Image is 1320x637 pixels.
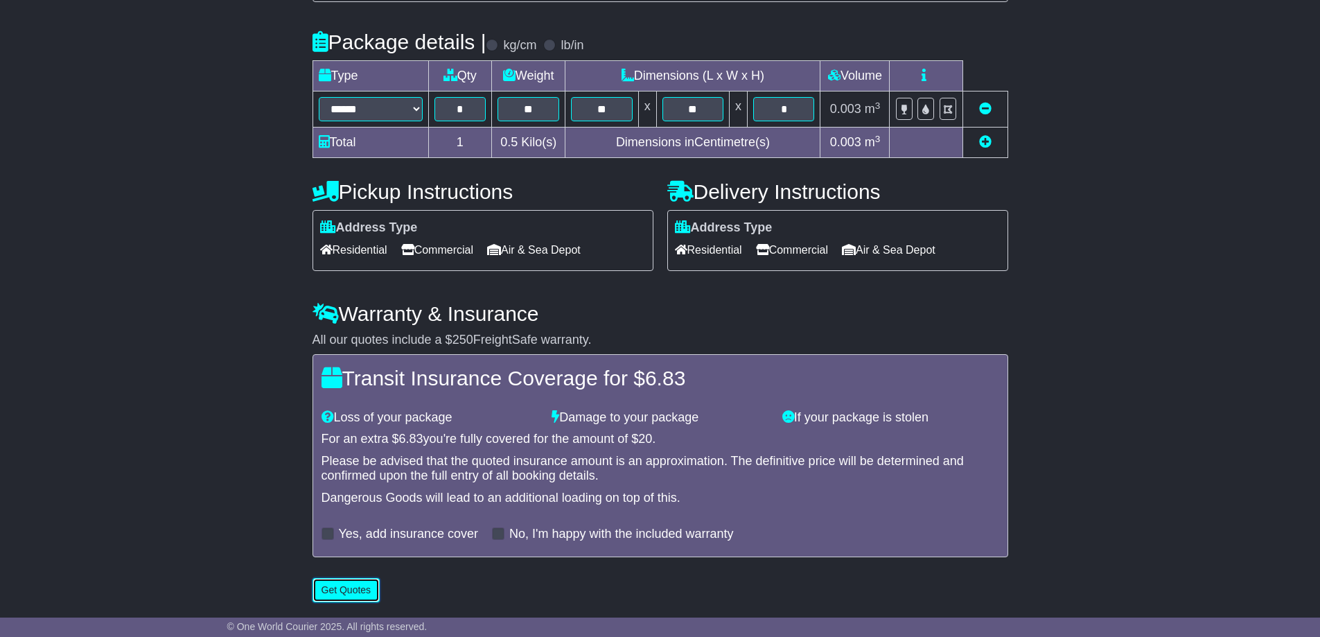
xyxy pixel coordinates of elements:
a: Remove this item [979,102,992,116]
td: Dimensions in Centimetre(s) [565,128,820,158]
span: 6.83 [645,367,685,390]
a: Add new item [979,135,992,149]
label: Yes, add insurance cover [339,527,478,542]
span: Air & Sea Depot [487,239,581,261]
div: Dangerous Goods will lead to an additional loading on top of this. [322,491,999,506]
div: All our quotes include a $ FreightSafe warranty. [313,333,1008,348]
div: Damage to your package [545,410,775,426]
span: 20 [638,432,652,446]
td: 1 [428,128,492,158]
sup: 3 [875,134,881,144]
td: Dimensions (L x W x H) [565,61,820,91]
h4: Package details | [313,30,486,53]
div: For an extra $ you're fully covered for the amount of $ . [322,432,999,447]
span: Air & Sea Depot [842,239,935,261]
td: Qty [428,61,492,91]
span: © One World Courier 2025. All rights reserved. [227,621,428,632]
div: If your package is stolen [775,410,1006,426]
h4: Pickup Instructions [313,180,653,203]
span: 0.003 [830,135,861,149]
h4: Delivery Instructions [667,180,1008,203]
label: kg/cm [503,38,536,53]
label: Address Type [320,220,418,236]
span: 0.5 [500,135,518,149]
span: 6.83 [399,432,423,446]
span: 250 [452,333,473,347]
td: x [730,91,748,128]
td: Kilo(s) [492,128,565,158]
h4: Transit Insurance Coverage for $ [322,367,999,390]
span: Commercial [401,239,473,261]
span: Residential [320,239,387,261]
td: x [638,91,656,128]
sup: 3 [875,101,881,111]
span: Residential [675,239,742,261]
td: Total [313,128,428,158]
button: Get Quotes [313,578,380,602]
div: Please be advised that the quoted insurance amount is an approximation. The definitive price will... [322,454,999,484]
span: 0.003 [830,102,861,116]
span: Commercial [756,239,828,261]
td: Volume [820,61,890,91]
span: m [865,135,881,149]
h4: Warranty & Insurance [313,302,1008,325]
label: No, I'm happy with the included warranty [509,527,734,542]
td: Weight [492,61,565,91]
label: lb/in [561,38,583,53]
div: Loss of your package [315,410,545,426]
td: Type [313,61,428,91]
label: Address Type [675,220,773,236]
span: m [865,102,881,116]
